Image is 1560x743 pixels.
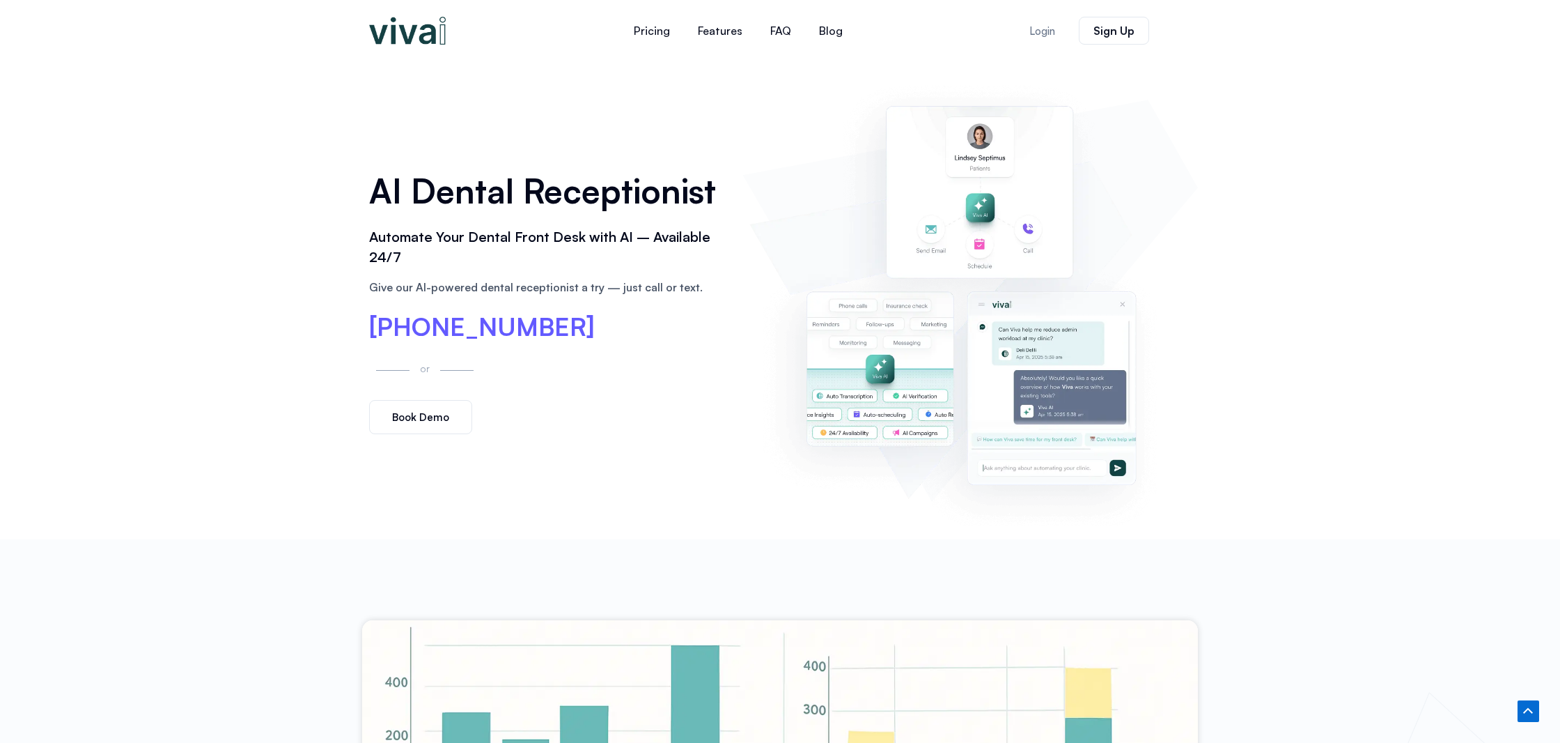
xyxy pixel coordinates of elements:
[749,75,1191,526] img: AI dental receptionist dashboard – virtual receptionist dental office
[369,314,595,339] a: [PHONE_NUMBER]
[536,14,940,47] nav: Menu
[684,14,756,47] a: Features
[369,400,472,434] a: Book Demo
[369,279,728,296] p: Give our AI-powered dental receptionist a try — just call or text.
[1079,17,1149,45] a: Sign Up
[416,360,433,376] p: or
[369,227,728,268] h2: Automate Your Dental Front Desk with AI – Available 24/7
[620,14,684,47] a: Pricing
[392,412,449,422] span: Book Demo
[1029,26,1055,36] span: Login
[1093,25,1134,36] span: Sign Up
[369,167,728,215] h1: AI Dental Receptionist
[756,14,805,47] a: FAQ
[805,14,857,47] a: Blog
[1013,17,1072,45] a: Login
